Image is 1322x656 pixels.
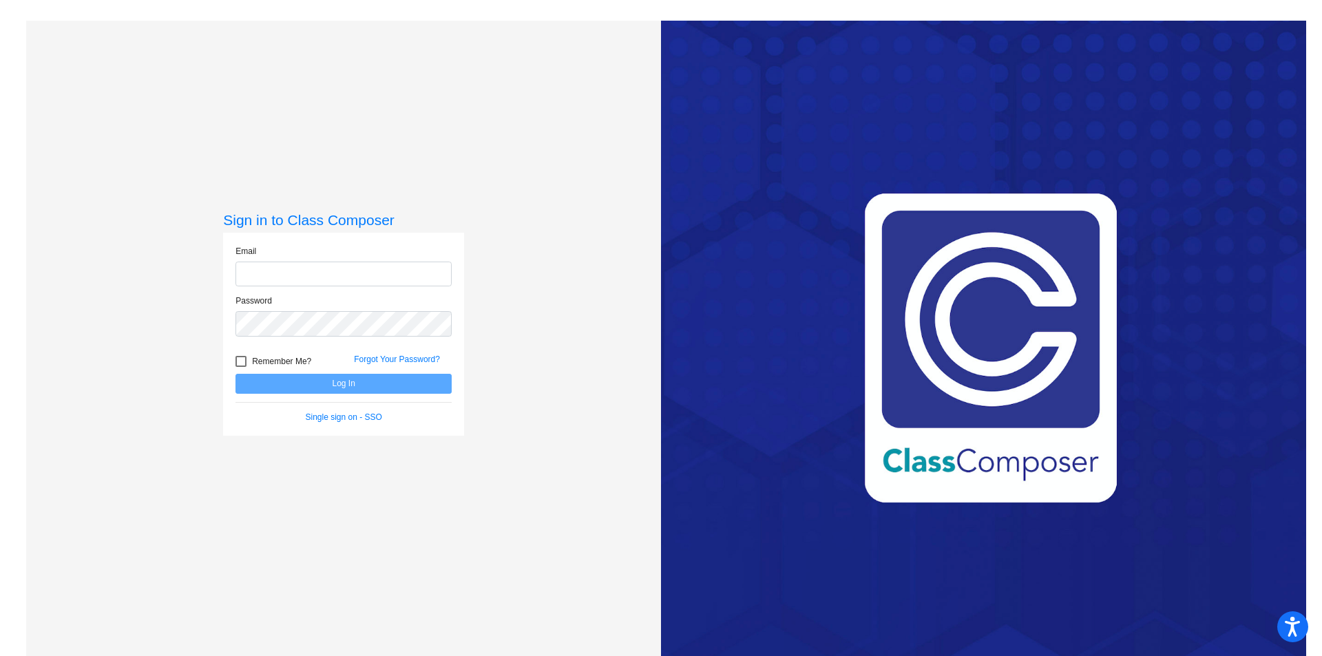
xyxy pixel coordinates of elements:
button: Log In [235,374,452,394]
label: Password [235,295,272,307]
a: Single sign on - SSO [306,412,382,422]
h3: Sign in to Class Composer [223,211,464,229]
label: Email [235,245,256,257]
a: Forgot Your Password? [354,355,440,364]
span: Remember Me? [252,353,311,370]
